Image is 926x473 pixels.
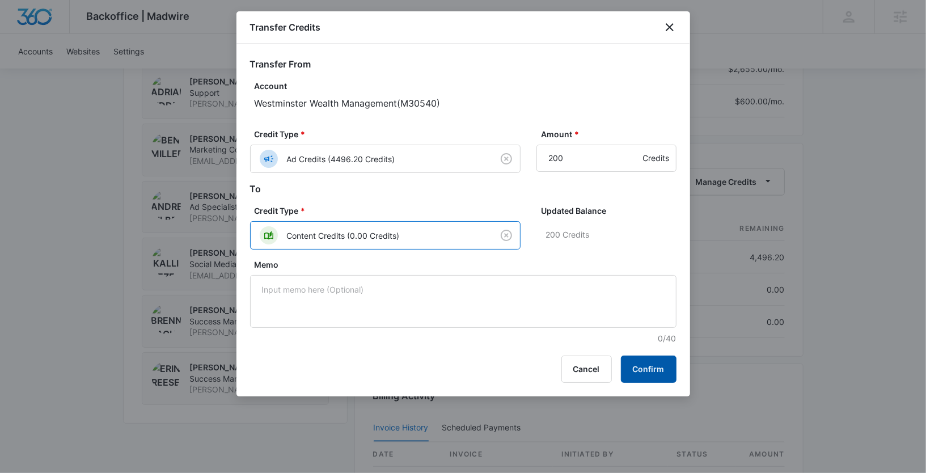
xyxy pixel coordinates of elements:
button: Confirm [621,356,676,383]
button: Clear [497,226,515,244]
h1: Transfer Credits [250,20,321,34]
h2: Transfer From [250,57,676,71]
h2: To [250,182,676,196]
p: Content Credits (0.00 Credits) [287,230,400,242]
p: Ad Credits (4496.20 Credits) [287,153,395,165]
button: Cancel [561,356,612,383]
p: 200 Credits [546,221,676,248]
p: Account [255,80,676,92]
label: Amount [541,128,681,140]
p: Westminster Wealth Management ( M30540 ) [255,96,676,110]
div: Credits [643,145,670,172]
button: Clear [497,150,515,168]
label: Memo [255,259,681,271]
button: close [663,20,676,34]
label: Updated Balance [541,205,681,217]
label: Credit Type [255,128,525,140]
p: 0/40 [255,332,676,344]
label: Credit Type [255,205,525,217]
